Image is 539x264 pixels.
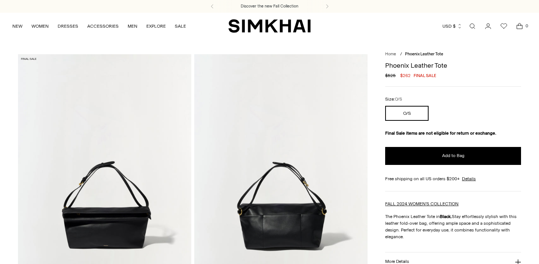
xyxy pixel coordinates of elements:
[405,52,443,56] span: Phoenix Leather Tote
[400,51,402,58] div: /
[395,97,402,102] span: O/S
[128,18,137,34] a: MEN
[385,201,459,206] a: FALL 2024 WOMEN'S COLLECTION
[442,18,462,34] button: USD $
[146,18,166,34] a: EXPLORE
[58,18,78,34] a: DRESSES
[442,153,465,159] span: Add to Bag
[385,213,521,240] p: The Phoenix Leather Tote in Stay effortlessly stylish with this leather fold-over bag, offering a...
[385,175,521,182] div: Free shipping on all US orders $200+
[385,51,521,58] nav: breadcrumbs
[440,214,452,219] strong: Black.
[385,62,521,69] h1: Phoenix Leather Tote
[385,106,429,121] button: O/S
[385,147,521,165] button: Add to Bag
[400,72,411,79] span: $262
[385,259,409,264] h3: More Details
[523,22,530,29] span: 0
[385,96,402,103] label: Size:
[31,18,49,34] a: WOMEN
[385,131,496,136] strong: Final Sale items are not eligible for return or exchange.
[241,3,298,9] a: Discover the new Fall Collection
[175,18,186,34] a: SALE
[12,18,22,34] a: NEW
[481,19,496,34] a: Go to the account page
[512,19,527,34] a: Open cart modal
[465,19,480,34] a: Open search modal
[228,19,311,33] a: SIMKHAI
[462,175,476,182] a: Details
[496,19,511,34] a: Wishlist
[385,52,396,56] a: Home
[87,18,119,34] a: ACCESSORIES
[385,72,396,79] s: $525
